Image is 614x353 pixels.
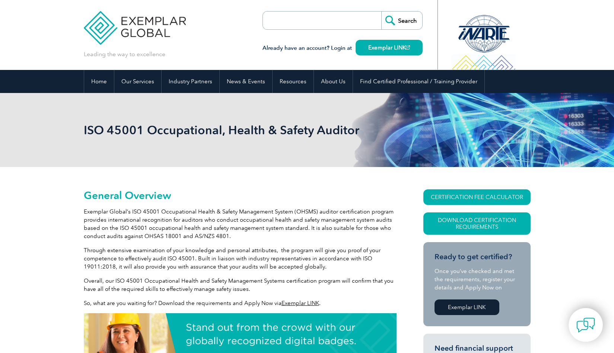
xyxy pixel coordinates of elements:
[435,299,499,315] a: Exemplar LINK
[353,70,484,93] a: Find Certified Professional / Training Provider
[220,70,272,93] a: News & Events
[84,50,165,58] p: Leading the way to excellence
[406,45,410,49] img: open_square.png
[114,70,161,93] a: Our Services
[356,40,423,55] a: Exemplar LINK
[84,123,370,137] h1: ISO 45001 Occupational, Health & Safety Auditor
[263,44,423,53] h3: Already have an account? Login at
[281,300,319,307] a: Exemplar LINK
[423,212,531,235] a: Download Certification Requirements
[423,189,531,205] a: CERTIFICATION FEE CALCULATOR
[435,252,519,261] h3: Ready to get certified?
[381,12,422,29] input: Search
[162,70,219,93] a: Industry Partners
[84,208,397,240] p: Exemplar Global’s ISO 45001 Occupational Health & Safety Management System (OHSMS) auditor certif...
[84,277,397,293] p: Overall, our ISO 45001 Occupational Health and Safety Management Systems certification program wi...
[84,70,114,93] a: Home
[84,299,397,307] p: So, what are you waiting for? Download the requirements and Apply Now via .
[273,70,314,93] a: Resources
[84,189,397,201] h2: General Overview
[314,70,353,93] a: About Us
[435,267,519,292] p: Once you’ve checked and met the requirements, register your details and Apply Now on
[84,246,397,271] p: Through extensive examination of your knowledge and personal attributes, the program will give yo...
[576,316,595,334] img: contact-chat.png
